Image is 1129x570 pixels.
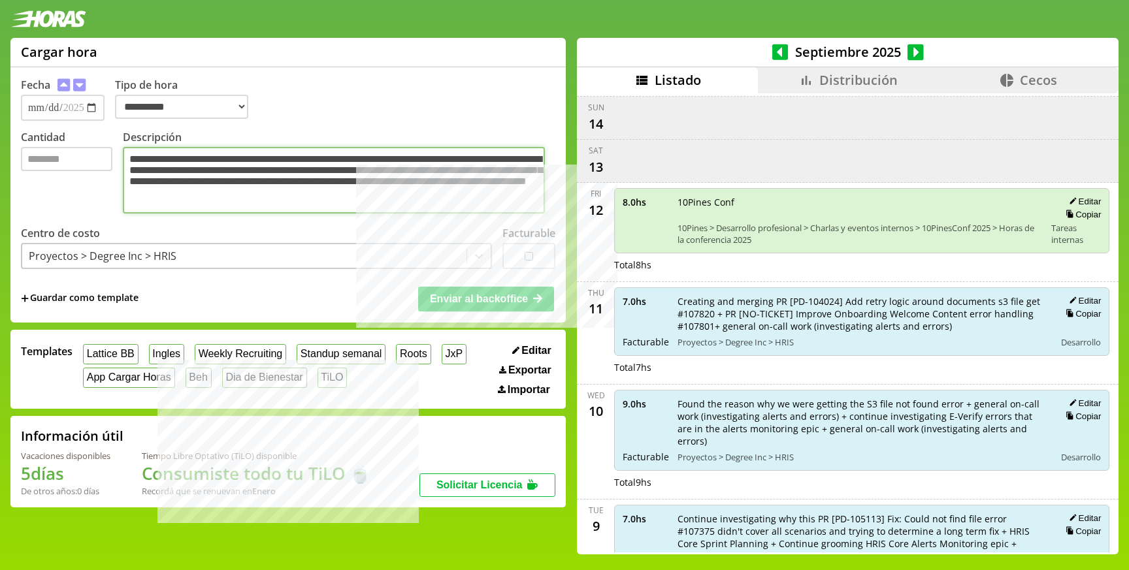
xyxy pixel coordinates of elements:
[678,196,1042,208] span: 10Pines Conf
[788,43,908,61] span: Septiembre 2025
[678,336,1046,348] span: Proyectos > Degree Inc > HRIS
[1065,196,1101,207] button: Editar
[1062,308,1101,319] button: Copiar
[1065,513,1101,524] button: Editar
[83,344,139,364] button: Lattice BB
[678,295,1046,332] span: Creating and merging PR [PD-104024] Add retry logic around documents s3 file get #107820 + PR [NO...
[142,450,370,462] div: Tiempo Libre Optativo (TiLO) disponible
[436,479,523,490] span: Solicitar Licencia
[430,293,528,304] span: Enviar al backoffice
[142,462,370,485] h1: Consumiste todo tu TiLO 🍵
[623,196,668,208] span: 8.0 hs
[1065,398,1101,409] button: Editar
[21,344,73,358] span: Templates
[508,384,550,396] span: Importar
[614,259,1109,271] div: Total 8 hs
[1061,336,1101,348] span: Desarrollo
[588,102,604,113] div: Sun
[21,43,97,61] h1: Cargar hora
[1051,222,1102,245] span: Tareas internas
[149,344,184,364] button: Ingles
[585,516,606,537] div: 9
[495,364,555,377] button: Exportar
[588,287,604,298] div: Thu
[318,368,348,388] button: TiLO
[623,513,668,525] span: 7.0 hs
[585,156,606,177] div: 13
[21,78,50,92] label: Fecha
[186,368,212,388] button: Beh
[678,398,1046,447] span: Found the reason why we were getting the S3 file not found error + general on-call work (investig...
[252,485,276,497] b: Enero
[589,505,604,516] div: Tue
[1065,295,1101,306] button: Editar
[819,71,898,89] span: Distribución
[29,249,176,263] div: Proyectos > Degree Inc > HRIS
[142,485,370,497] div: Recordá que se renuevan en
[591,188,601,199] div: Fri
[21,485,110,497] div: De otros años: 0 días
[508,364,551,376] span: Exportar
[21,450,110,462] div: Vacaciones disponibles
[21,427,123,445] h2: Información útil
[585,199,606,220] div: 12
[21,291,139,306] span: +Guardar como template
[21,291,29,306] span: +
[21,147,112,171] input: Cantidad
[678,451,1046,463] span: Proyectos > Degree Inc > HRIS
[1020,71,1057,89] span: Cecos
[123,147,545,214] textarea: Descripción
[614,361,1109,373] div: Total 7 hs
[222,368,307,388] button: Dia de Bienestar
[623,451,668,463] span: Facturable
[297,344,385,364] button: Standup semanal
[1062,526,1101,537] button: Copiar
[502,226,555,240] label: Facturable
[123,130,555,217] label: Descripción
[115,78,259,121] label: Tipo de hora
[623,336,668,348] span: Facturable
[623,398,668,410] span: 9.0 hs
[623,295,668,308] span: 7.0 hs
[577,93,1119,552] div: scrollable content
[655,71,701,89] span: Listado
[396,344,431,364] button: Roots
[585,401,606,422] div: 10
[585,113,606,134] div: 14
[10,10,86,27] img: logotipo
[678,513,1046,562] span: Continue investigating why this PR [PD-105113] Fix: Could not find file error #107375 didn't cove...
[418,287,554,311] button: Enviar al backoffice
[83,368,175,388] button: App Cargar Horas
[1062,411,1101,422] button: Copiar
[1061,451,1101,463] span: Desarrollo
[678,222,1042,245] span: 10Pines > Desarrollo profesional > Charlas y eventos internos > 10PinesConf 2025 > Horas de la co...
[442,344,466,364] button: JxP
[614,476,1109,488] div: Total 9 hs
[587,390,605,401] div: Wed
[585,298,606,319] div: 11
[1062,209,1101,220] button: Copiar
[195,344,286,364] button: Weekly Recruiting
[589,145,603,156] div: Sat
[21,462,110,485] h1: 5 días
[21,130,123,217] label: Cantidad
[508,344,555,357] button: Editar
[115,95,248,119] select: Tipo de hora
[521,345,551,356] span: Editar
[21,226,100,240] label: Centro de costo
[419,473,555,497] button: Solicitar Licencia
